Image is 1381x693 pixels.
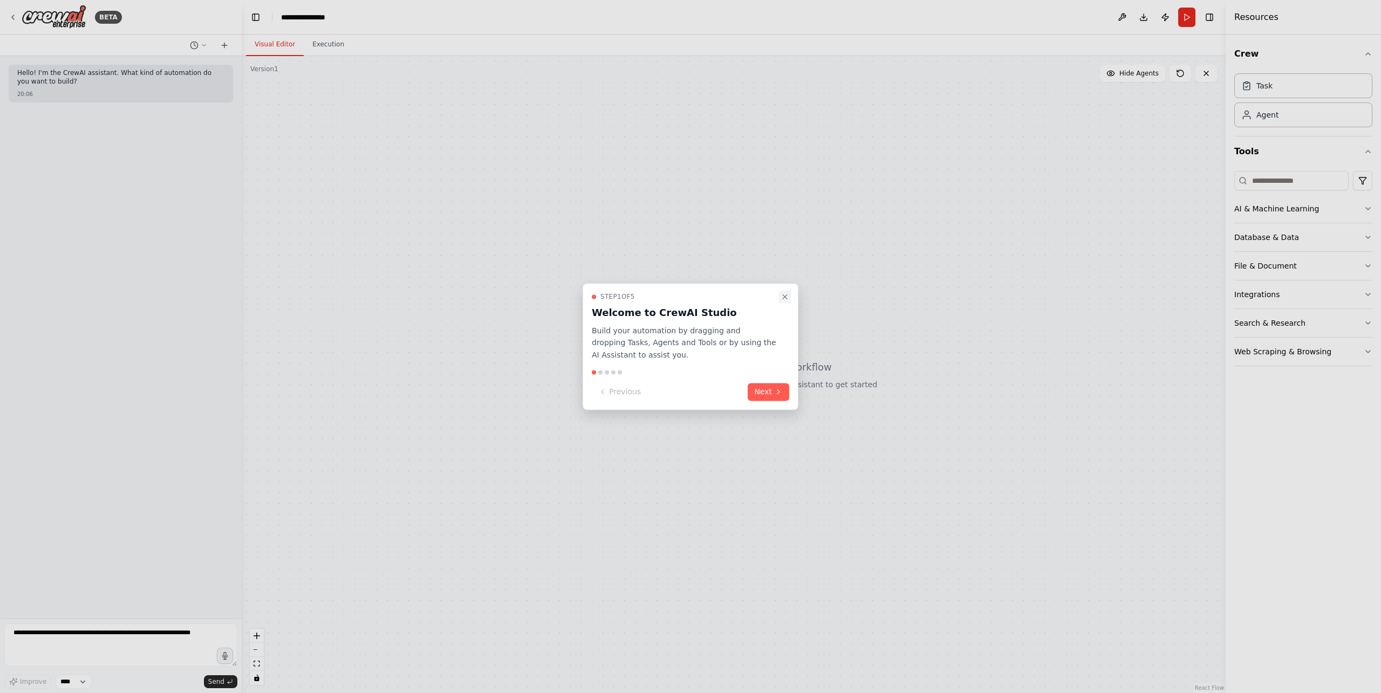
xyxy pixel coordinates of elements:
button: Next [748,383,789,401]
button: Close walkthrough [778,290,791,303]
p: Build your automation by dragging and dropping Tasks, Agents and Tools or by using the AI Assista... [592,325,776,361]
span: Step 1 of 5 [600,292,635,301]
button: Previous [592,383,647,401]
button: Hide left sidebar [248,10,263,25]
h3: Welcome to CrewAI Studio [592,305,776,320]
